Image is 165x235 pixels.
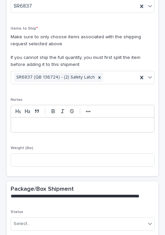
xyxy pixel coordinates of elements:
[14,3,32,10] span: SR6837
[11,27,38,31] span: Items to Ship
[83,107,93,115] button: •••
[11,98,23,102] span: Notes
[14,220,30,227] div: Select...
[11,34,154,68] p: Make sure to only choose items associated with the shipping request selected above. If you cannot...
[11,185,74,193] h2: Package/Box Shipment
[86,109,91,114] strong: •••
[11,146,33,150] span: Weight (lbs)
[14,73,96,82] div: SR6837 (QB 136724) - (2) Safety Latch
[11,210,23,214] span: Status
